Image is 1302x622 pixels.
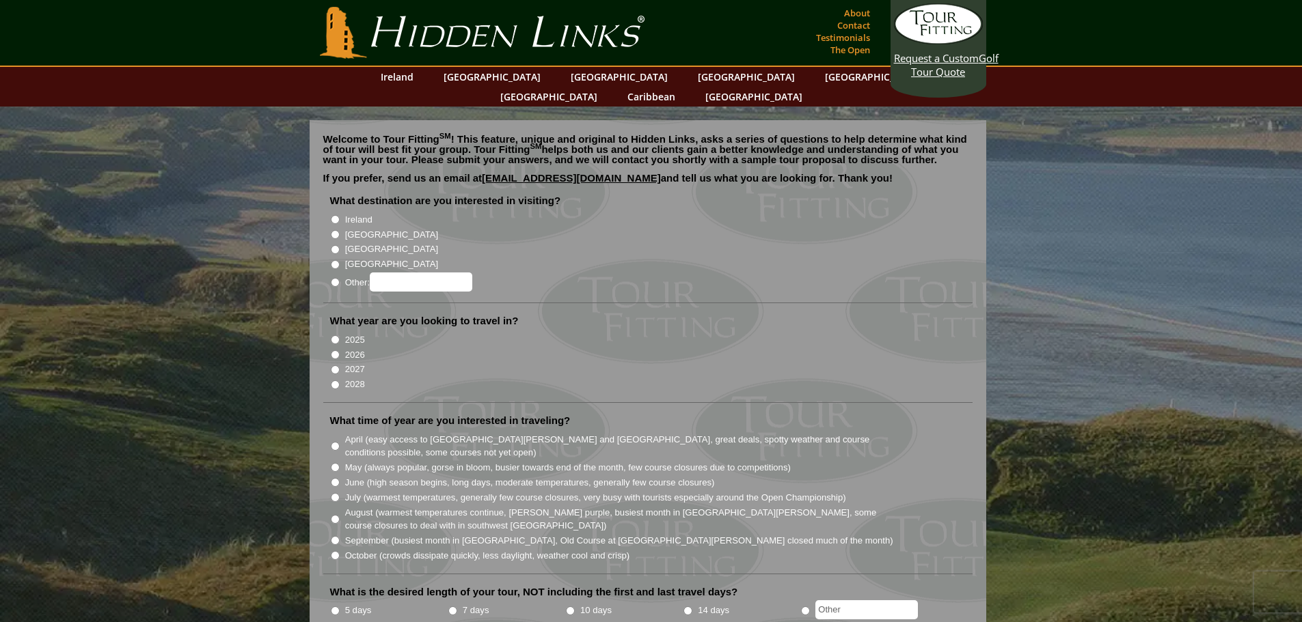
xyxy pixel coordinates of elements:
a: The Open [827,40,873,59]
label: June (high season begins, long days, moderate temperatures, generally few course closures) [345,476,715,490]
a: [GEOGRAPHIC_DATA] [564,67,675,87]
label: [GEOGRAPHIC_DATA] [345,257,438,271]
label: What destination are you interested in visiting? [330,194,561,208]
a: Ireland [374,67,420,87]
input: Other: [370,272,472,292]
a: [GEOGRAPHIC_DATA] [437,67,547,87]
label: Ireland [345,213,372,227]
a: Caribbean [621,87,682,107]
a: [GEOGRAPHIC_DATA] [699,87,809,107]
a: Contact [834,16,873,35]
label: 5 days [345,604,372,617]
p: Welcome to Tour Fitting ! This feature, unique and original to Hidden Links, asks a series of que... [323,134,973,165]
label: April (easy access to [GEOGRAPHIC_DATA][PERSON_NAME] and [GEOGRAPHIC_DATA], great deals, spotty w... [345,433,895,460]
label: 2027 [345,363,365,376]
label: August (warmest temperatures continue, [PERSON_NAME] purple, busiest month in [GEOGRAPHIC_DATA][P... [345,506,895,533]
label: July (warmest temperatures, generally few course closures, very busy with tourists especially aro... [345,491,846,505]
a: Request a CustomGolf Tour Quote [894,3,983,79]
span: Request a Custom [894,51,979,65]
label: [GEOGRAPHIC_DATA] [345,228,438,242]
a: [GEOGRAPHIC_DATA] [493,87,604,107]
label: [GEOGRAPHIC_DATA] [345,242,438,256]
label: 7 days [463,604,489,617]
label: What year are you looking to travel in? [330,314,519,328]
a: [GEOGRAPHIC_DATA] [818,67,929,87]
label: May (always popular, gorse in bloom, busier towards end of the month, few course closures due to ... [345,461,791,475]
label: 2028 [345,378,365,391]
label: 2025 [345,333,365,347]
label: Other: [345,272,472,292]
label: What is the desired length of your tour, NOT including the first and last travel days? [330,585,738,599]
label: 2026 [345,348,365,362]
label: 14 days [698,604,729,617]
label: 10 days [580,604,612,617]
label: October (crowds dissipate quickly, less daylight, weather cool and crisp) [345,549,630,563]
input: Other [815,600,918,619]
a: Testimonials [813,28,873,47]
label: What time of year are you interested in traveling? [330,414,571,427]
sup: SM [439,132,451,140]
sup: SM [530,142,542,150]
a: [EMAIL_ADDRESS][DOMAIN_NAME] [482,172,661,184]
a: [GEOGRAPHIC_DATA] [691,67,802,87]
p: If you prefer, send us an email at and tell us what you are looking for. Thank you! [323,173,973,193]
a: About [841,3,873,23]
label: September (busiest month in [GEOGRAPHIC_DATA], Old Course at [GEOGRAPHIC_DATA][PERSON_NAME] close... [345,534,893,548]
